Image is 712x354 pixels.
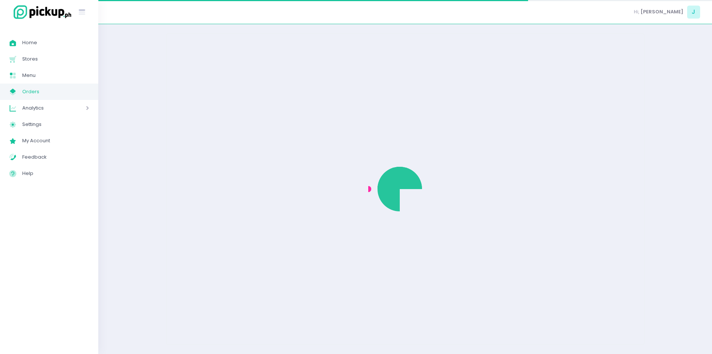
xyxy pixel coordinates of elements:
[22,136,89,146] span: My Account
[9,4,72,20] img: logo
[22,71,89,80] span: Menu
[22,169,89,178] span: Help
[640,8,683,16] span: [PERSON_NAME]
[22,103,65,113] span: Analytics
[22,54,89,64] span: Stores
[22,38,89,48] span: Home
[22,87,89,97] span: Orders
[22,120,89,129] span: Settings
[634,8,639,16] span: Hi,
[687,6,700,19] span: J
[22,152,89,162] span: Feedback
